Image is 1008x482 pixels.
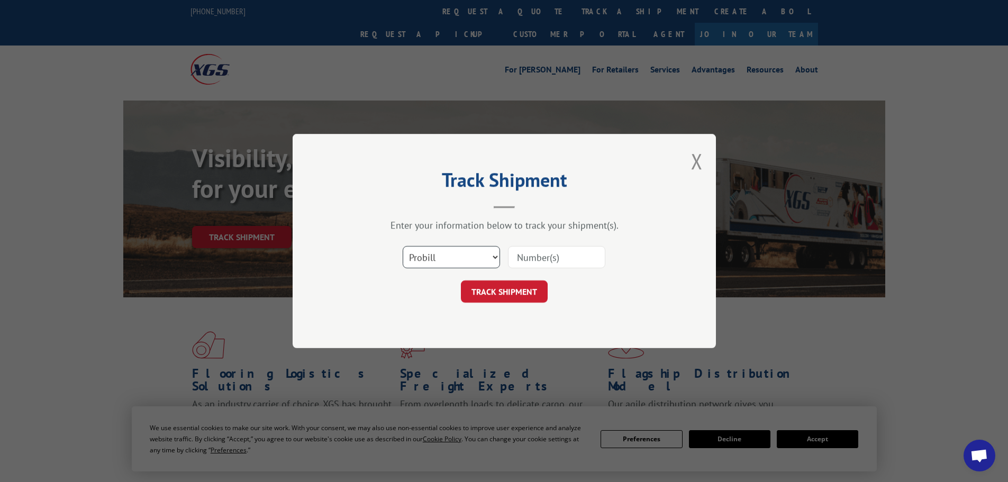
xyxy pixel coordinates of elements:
[346,172,663,193] h2: Track Shipment
[461,280,548,303] button: TRACK SHIPMENT
[691,147,703,175] button: Close modal
[508,246,605,268] input: Number(s)
[964,440,995,471] div: Open chat
[346,219,663,231] div: Enter your information below to track your shipment(s).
